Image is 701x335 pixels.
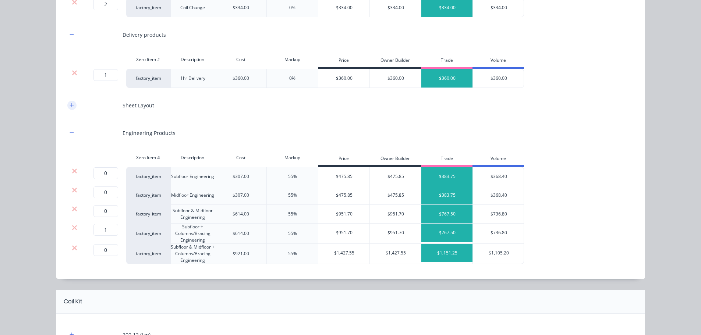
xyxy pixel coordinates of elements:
[421,69,473,88] div: $360.00
[170,167,215,186] div: Subfloor Engineering
[266,52,318,67] div: Markup
[126,186,170,205] div: factory_item
[318,244,370,262] div: $1,427.55
[233,75,249,82] div: $360.00
[289,75,295,82] div: 0%
[288,250,297,257] div: 55%
[233,173,249,180] div: $307.00
[318,54,369,69] div: Price
[421,54,472,69] div: Trade
[126,224,170,244] div: factory_item
[289,4,295,11] div: 0%
[370,205,421,223] div: $951.70
[473,167,524,186] div: $368.40
[318,186,370,204] div: $475.85
[421,224,473,242] div: $767.50
[123,129,176,137] div: Engineering Products
[170,69,215,88] div: 1hr Delivery
[370,224,421,242] div: $951.70
[126,69,170,88] div: factory_item
[473,186,524,204] div: $368.40
[318,152,369,167] div: Price
[170,244,215,264] div: Subfloor & Midfloor + Columns/Bracing Engineering
[421,167,473,186] div: $383.75
[126,244,170,264] div: factory_item
[318,224,370,242] div: $951.70
[233,4,249,11] div: $334.00
[170,186,215,205] div: Midfloor Engineering
[288,211,297,217] div: 55%
[126,167,170,186] div: factory_item
[215,150,266,165] div: Cost
[473,224,524,242] div: $736.80
[370,244,421,262] div: $1,427.55
[93,205,118,217] input: ?
[93,186,118,198] input: ?
[369,54,421,69] div: Owner Builder
[472,54,524,69] div: Volume
[93,224,118,236] input: ?
[170,150,215,165] div: Description
[473,205,524,223] div: $736.80
[126,205,170,224] div: factory_item
[123,101,154,109] div: Sheet Layout
[170,224,215,244] div: Subfloor + Columns/Bracing Engineering
[473,69,524,88] div: $360.00
[170,52,215,67] div: Description
[369,152,421,167] div: Owner Builder
[421,152,472,167] div: Trade
[64,297,82,306] div: Coil Kit
[123,31,166,39] div: Delivery products
[266,150,318,165] div: Markup
[233,230,249,237] div: $614.00
[93,69,118,81] input: ?
[421,186,473,204] div: $383.75
[233,192,249,199] div: $307.00
[233,211,249,217] div: $614.00
[93,167,118,179] input: ?
[370,69,421,88] div: $360.00
[421,244,473,262] div: $1,151.25
[318,167,370,186] div: $475.85
[370,186,421,204] div: $475.85
[370,167,421,186] div: $475.85
[215,52,266,67] div: Cost
[233,250,249,257] div: $921.00
[472,152,524,167] div: Volume
[126,150,170,165] div: Xero Item #
[421,205,473,223] div: $767.50
[318,69,370,88] div: $360.00
[473,244,524,262] div: $1,105.20
[318,205,370,223] div: $951.70
[93,244,118,256] input: ?
[170,205,215,224] div: Subfloor & Midfloor Engineering
[288,173,297,180] div: 55%
[288,230,297,237] div: 55%
[126,52,170,67] div: Xero Item #
[288,192,297,199] div: 55%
